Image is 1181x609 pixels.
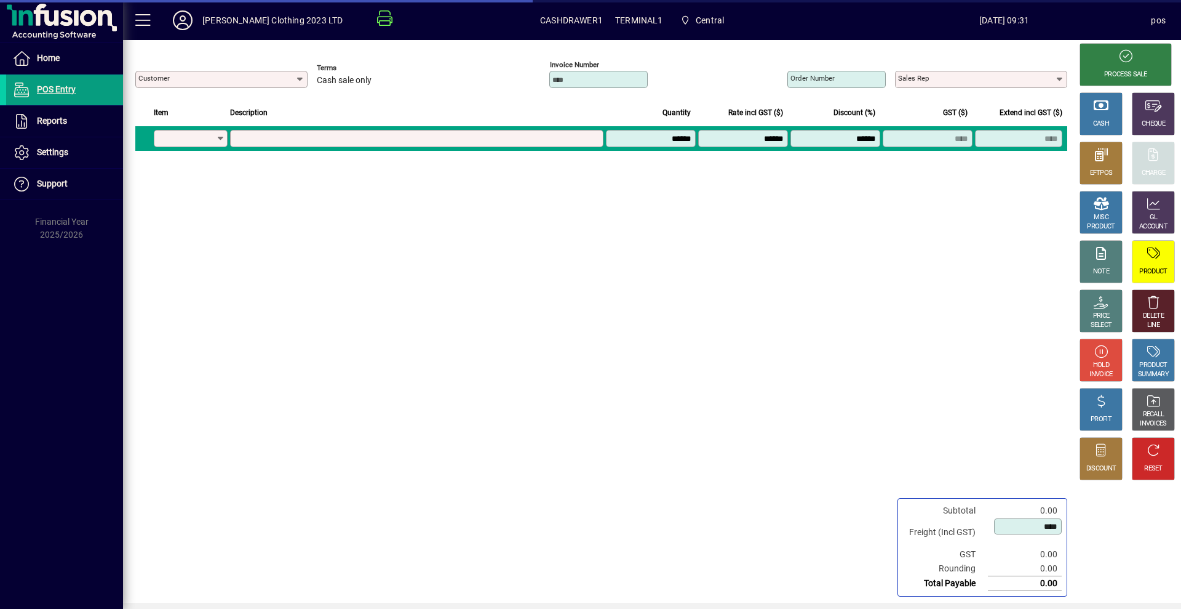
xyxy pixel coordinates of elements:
[1144,464,1163,474] div: RESET
[1143,312,1164,321] div: DELETE
[138,74,170,83] mat-label: Customer
[988,576,1062,591] td: 0.00
[1090,169,1113,178] div: EFTPOS
[1093,312,1110,321] div: PRICE
[37,53,60,63] span: Home
[1091,415,1111,424] div: PROFIT
[943,106,968,119] span: GST ($)
[1150,213,1158,222] div: GL
[154,106,169,119] span: Item
[1139,361,1167,370] div: PRODUCT
[1093,267,1109,276] div: NOTE
[1139,222,1167,232] div: ACCOUNT
[857,10,1151,30] span: [DATE] 09:31
[1091,321,1112,330] div: SELECT
[662,106,691,119] span: Quantity
[903,547,988,562] td: GST
[37,147,68,157] span: Settings
[1094,213,1108,222] div: MISC
[1138,370,1169,379] div: SUMMARY
[728,106,783,119] span: Rate incl GST ($)
[675,9,730,31] span: Central
[1089,370,1112,379] div: INVOICE
[988,562,1062,576] td: 0.00
[202,10,343,30] div: [PERSON_NAME] Clothing 2023 LTD
[615,10,663,30] span: TERMINAL1
[1104,70,1147,79] div: PROCESS SALE
[903,504,988,518] td: Subtotal
[903,518,988,547] td: Freight (Incl GST)
[696,10,724,30] span: Central
[903,576,988,591] td: Total Payable
[6,43,123,74] a: Home
[1093,119,1109,129] div: CASH
[6,169,123,200] a: Support
[988,504,1062,518] td: 0.00
[988,547,1062,562] td: 0.00
[550,60,599,69] mat-label: Invoice number
[1140,419,1166,429] div: INVOICES
[1086,464,1116,474] div: DISCOUNT
[6,137,123,168] a: Settings
[37,179,68,188] span: Support
[790,74,835,83] mat-label: Order number
[1147,321,1159,330] div: LINE
[163,9,202,31] button: Profile
[1142,119,1165,129] div: CHEQUE
[6,106,123,137] a: Reports
[37,116,67,126] span: Reports
[833,106,875,119] span: Discount (%)
[1000,106,1062,119] span: Extend incl GST ($)
[1142,169,1166,178] div: CHARGE
[1151,10,1166,30] div: pos
[1087,222,1115,232] div: PRODUCT
[37,84,76,94] span: POS Entry
[1093,361,1109,370] div: HOLD
[317,64,391,72] span: Terms
[903,562,988,576] td: Rounding
[1139,267,1167,276] div: PRODUCT
[540,10,603,30] span: CASHDRAWER1
[898,74,929,83] mat-label: Sales rep
[317,76,372,86] span: Cash sale only
[1143,410,1164,419] div: RECALL
[230,106,268,119] span: Description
